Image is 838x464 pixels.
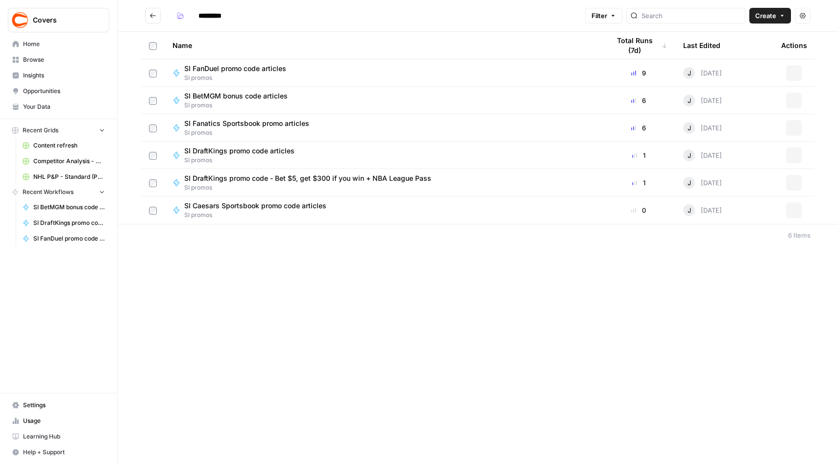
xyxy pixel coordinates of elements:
span: SI promos [184,211,334,220]
button: Filter [585,8,622,24]
span: SI DraftKings promo code articles [184,146,295,156]
span: Settings [23,401,105,410]
span: Insights [23,71,105,80]
span: SI Fanatics Sportsbook promo articles [184,119,309,128]
div: Actions [781,32,807,59]
span: SI FanDuel promo code articles [184,64,286,73]
span: SI BetMGM bonus code articles [33,203,105,212]
span: Content refresh [33,141,105,150]
span: Your Data [23,102,105,111]
a: Content refresh [18,138,109,153]
a: SI BetMGM bonus code articlesSI promos [173,91,594,110]
span: J [688,123,691,133]
a: Settings [8,397,109,413]
span: J [688,178,691,188]
span: Recent Grids [23,126,58,135]
a: SI Fanatics Sportsbook promo articlesSI promos [173,119,594,137]
img: Covers Logo [11,11,29,29]
div: 9 [610,68,667,78]
span: Learning Hub [23,432,105,441]
div: 1 [610,150,667,160]
span: SI DraftKings promo code - Bet $5, get $300 if you win + NBA League Pass [184,173,431,183]
a: SI FanDuel promo code articlesSI promos [173,64,594,82]
div: 6 [610,96,667,105]
div: [DATE] [683,67,722,79]
span: NHL P&P - Standard (Production) Grid (1) [33,172,105,181]
a: Learning Hub [8,429,109,444]
input: Search [641,11,741,21]
span: SI promos [184,183,439,192]
span: Filter [592,11,607,21]
a: Your Data [8,99,109,115]
span: Home [23,40,105,49]
a: Browse [8,52,109,68]
div: 6 Items [788,230,811,240]
a: NHL P&P - Standard (Production) Grid (1) [18,169,109,185]
a: SI DraftKings promo code articles [18,215,109,231]
div: 0 [610,205,667,215]
span: Create [755,11,776,21]
button: Help + Support [8,444,109,460]
div: Last Edited [683,32,720,59]
span: SI Caesars Sportsbook promo code articles [184,201,326,211]
a: Competitor Analysis - URL Specific Grid [18,153,109,169]
div: Total Runs (7d) [610,32,667,59]
button: Recent Workflows [8,185,109,199]
div: [DATE] [683,95,722,106]
span: Opportunities [23,87,105,96]
a: Opportunities [8,83,109,99]
button: Create [749,8,791,24]
button: Go back [145,8,161,24]
div: 1 [610,178,667,188]
span: SI promos [184,156,302,165]
span: Covers [33,15,92,25]
span: J [688,150,691,160]
span: J [688,96,691,105]
span: J [688,68,691,78]
span: Competitor Analysis - URL Specific Grid [33,157,105,166]
button: Workspace: Covers [8,8,109,32]
div: [DATE] [683,177,722,189]
span: SI DraftKings promo code articles [33,219,105,227]
span: Recent Workflows [23,188,74,196]
div: [DATE] [683,149,722,161]
div: 6 [610,123,667,133]
a: Insights [8,68,109,83]
span: Help + Support [23,448,105,457]
span: SI promos [184,101,296,110]
span: SI BetMGM bonus code articles [184,91,288,101]
a: SI DraftKings promo code - Bet $5, get $300 if you win + NBA League PassSI promos [173,173,594,192]
span: Usage [23,416,105,425]
a: Usage [8,413,109,429]
button: Recent Grids [8,123,109,138]
div: [DATE] [683,122,722,134]
span: SI FanDuel promo code articles [33,234,105,243]
a: SI FanDuel promo code articles [18,231,109,246]
span: SI promos [184,128,317,137]
div: [DATE] [683,204,722,216]
span: Browse [23,55,105,64]
a: SI BetMGM bonus code articles [18,199,109,215]
div: Name [173,32,594,59]
span: SI promos [184,73,294,82]
a: Home [8,36,109,52]
a: SI DraftKings promo code articlesSI promos [173,146,594,165]
span: J [688,205,691,215]
a: SI Caesars Sportsbook promo code articlesSI promos [173,201,594,220]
